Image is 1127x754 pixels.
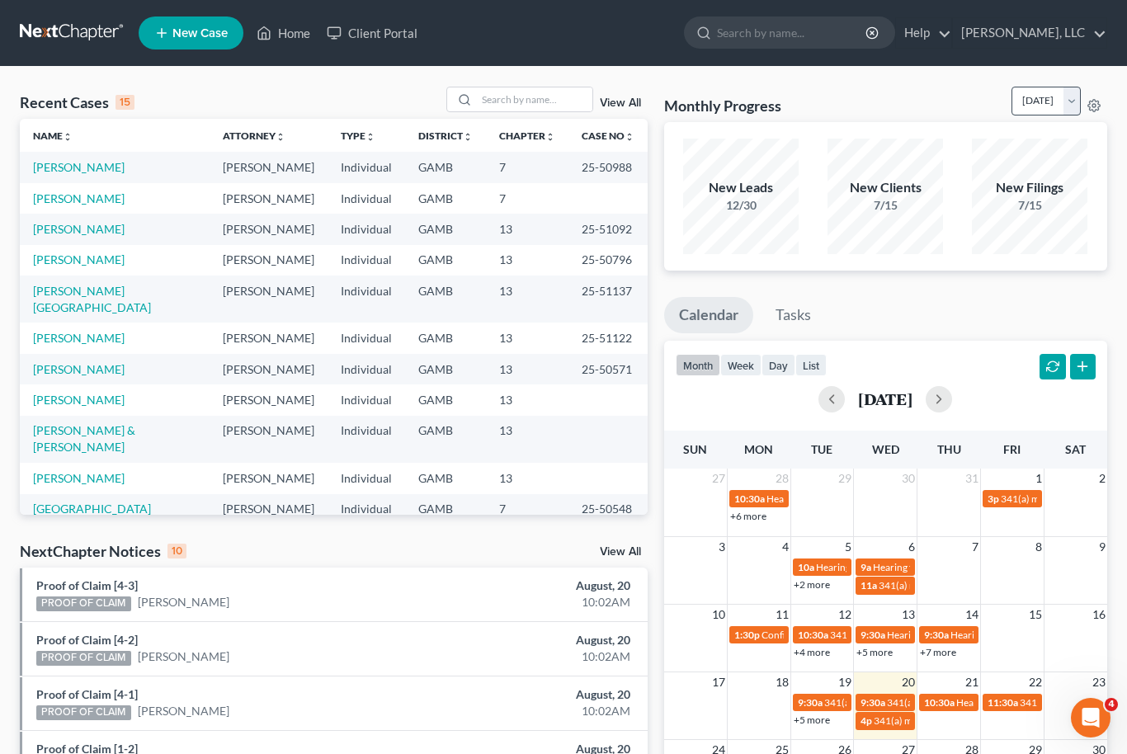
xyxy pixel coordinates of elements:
a: [GEOGRAPHIC_DATA][PERSON_NAME][GEOGRAPHIC_DATA] [33,502,151,549]
div: August, 20 [444,577,631,594]
div: Recent Cases [20,92,134,112]
span: 30 [900,469,917,488]
span: 28 [774,469,790,488]
td: GAMB [405,183,486,214]
div: 15 [116,95,134,110]
span: 341(a) meeting for [PERSON_NAME] [830,629,989,641]
div: NextChapter Notices [20,541,186,561]
span: Hearing for [PERSON_NAME] [950,629,1079,641]
span: 341(a) meeting for [PERSON_NAME] [887,696,1046,709]
span: 29 [837,469,853,488]
a: +4 more [794,646,830,658]
a: [PERSON_NAME] [33,222,125,236]
a: [PERSON_NAME] [138,594,229,610]
td: 7 [486,494,568,558]
td: GAMB [405,354,486,384]
i: unfold_more [365,132,375,142]
td: Individual [328,494,405,558]
a: Districtunfold_more [418,130,473,142]
span: 20 [900,672,917,692]
span: Thu [937,442,961,456]
a: Home [248,18,318,48]
div: New Leads [683,178,799,197]
td: [PERSON_NAME] [210,354,328,384]
span: 14 [964,605,980,624]
span: 341(a) meeting for [PERSON_NAME] [879,579,1038,591]
span: 27 [710,469,727,488]
span: Hearing for [PERSON_NAME] [956,696,1085,709]
span: 18 [774,672,790,692]
div: 10 [167,544,186,558]
i: unfold_more [545,132,555,142]
span: 4p [861,714,872,727]
td: Individual [328,384,405,415]
a: Client Portal [318,18,426,48]
div: 10:02AM [444,648,631,665]
a: Tasks [761,297,826,333]
td: [PERSON_NAME] [210,384,328,415]
span: Hearing for [PERSON_NAME] [PERSON_NAME] [873,561,1081,573]
span: Fri [1003,442,1021,456]
td: [PERSON_NAME] [210,463,328,493]
span: 13 [900,605,917,624]
span: Confirmation hearing for [PERSON_NAME] [762,629,949,641]
a: [PERSON_NAME] & [PERSON_NAME] [33,423,135,454]
input: Search by name... [477,87,592,111]
td: [PERSON_NAME] [210,494,328,558]
div: PROOF OF CLAIM [36,596,131,611]
a: Proof of Claim [4-2] [36,633,138,647]
a: +7 more [920,646,956,658]
td: [PERSON_NAME] [210,245,328,276]
td: 25-51122 [568,323,648,353]
span: 17 [710,672,727,692]
td: 7 [486,183,568,214]
span: 9 [1097,537,1107,557]
span: 9a [861,561,871,573]
div: 10:02AM [444,594,631,610]
td: 25-50988 [568,152,648,182]
span: 2 [1097,469,1107,488]
a: Calendar [664,297,753,333]
td: 13 [486,384,568,415]
a: +6 more [730,510,766,522]
td: [PERSON_NAME] [210,214,328,244]
span: Hearing for [PERSON_NAME] [766,492,895,505]
td: Individual [328,416,405,463]
span: New Case [172,27,228,40]
div: 7/15 [972,197,1087,214]
span: 4 [780,537,790,557]
div: August, 20 [444,632,631,648]
td: 25-50548 [568,494,648,558]
a: Proof of Claim [4-3] [36,578,138,592]
iframe: Intercom live chat [1071,698,1110,738]
span: 31 [964,469,980,488]
span: 1 [1034,469,1044,488]
span: 23 [1091,672,1107,692]
a: Proof of Claim [4-1] [36,687,138,701]
td: Individual [328,323,405,353]
td: Individual [328,276,405,323]
span: 22 [1027,672,1044,692]
span: 3 [717,537,727,557]
div: New Clients [828,178,943,197]
div: 12/30 [683,197,799,214]
button: list [795,354,827,376]
div: New Filings [972,178,1087,197]
td: 13 [486,276,568,323]
td: 25-50571 [568,354,648,384]
span: 341(a) meeting for [PERSON_NAME] [824,696,983,709]
span: 9:30a [861,696,885,709]
button: month [676,354,720,376]
div: 7/15 [828,197,943,214]
td: 13 [486,354,568,384]
td: Individual [328,214,405,244]
span: Sat [1065,442,1086,456]
td: GAMB [405,463,486,493]
a: [PERSON_NAME][GEOGRAPHIC_DATA] [33,284,151,314]
span: 21 [964,672,980,692]
td: GAMB [405,152,486,182]
span: 5 [843,537,853,557]
td: 13 [486,214,568,244]
button: day [762,354,795,376]
a: [PERSON_NAME], LLC [953,18,1106,48]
